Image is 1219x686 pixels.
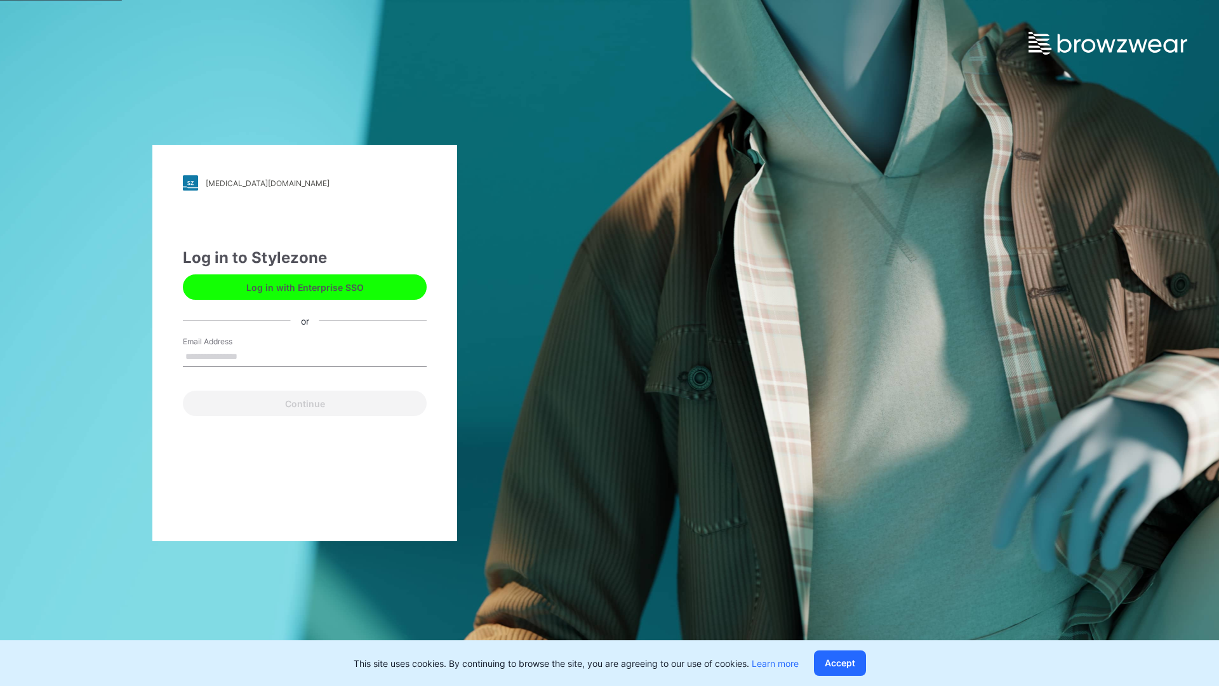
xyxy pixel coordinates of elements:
[206,178,330,188] div: [MEDICAL_DATA][DOMAIN_NAME]
[752,658,799,669] a: Learn more
[1029,32,1187,55] img: browzwear-logo.e42bd6dac1945053ebaf764b6aa21510.svg
[814,650,866,676] button: Accept
[183,246,427,269] div: Log in to Stylezone
[183,336,272,347] label: Email Address
[183,274,427,300] button: Log in with Enterprise SSO
[354,657,799,670] p: This site uses cookies. By continuing to browse the site, you are agreeing to our use of cookies.
[183,175,198,191] img: stylezone-logo.562084cfcfab977791bfbf7441f1a819.svg
[183,175,427,191] a: [MEDICAL_DATA][DOMAIN_NAME]
[291,314,319,327] div: or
